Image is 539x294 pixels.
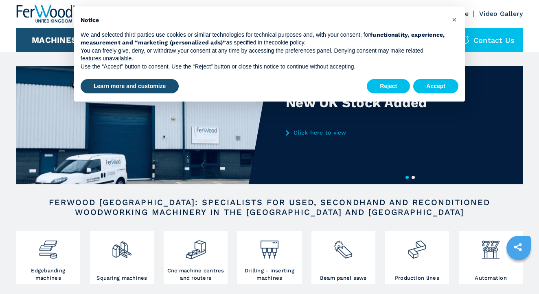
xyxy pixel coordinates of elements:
a: Click here to view [286,129,445,136]
img: New UK Stock Added [16,66,270,184]
a: Beam panel saws [311,231,375,284]
img: automazione.png [480,233,502,260]
h3: Edgebanding machines [18,267,78,282]
button: 1 [405,176,409,179]
span: × [452,15,457,24]
iframe: Chat [504,257,533,288]
a: Edgebanding machines [16,231,80,284]
h3: Beam panel saws [320,274,367,282]
p: You can freely give, deny, or withdraw your consent at any time by accessing the preferences pane... [81,47,445,63]
p: We and selected third parties use cookies or similar technologies for technical purposes and, wit... [81,31,445,47]
img: foratrici_inseritrici_2.png [259,233,280,260]
h3: Automation [475,274,507,282]
a: cookie policy [272,39,304,46]
img: centro_di_lavoro_cnc_2.png [185,233,206,260]
a: Squaring machines [90,231,154,284]
button: Learn more and customize [81,79,179,94]
img: sezionatrici_2.png [333,233,354,260]
button: 2 [412,176,415,179]
h2: FERWOOD [GEOGRAPHIC_DATA]: SPECIALISTS FOR USED, SECONDHAND AND RECONDITIONED WOODWORKING MACHINE... [42,197,497,217]
a: Production lines [385,231,449,284]
img: linee_di_produzione_2.png [407,233,428,260]
h3: Squaring machines [96,274,147,282]
button: Reject [367,79,410,94]
img: Ferwood [16,5,75,23]
h2: Notice [81,16,445,24]
a: Automation [459,231,523,284]
button: Accept [413,79,458,94]
a: Video Gallery [479,10,523,18]
h3: Drilling - inserting machines [239,267,299,282]
div: Contact us [453,28,523,52]
img: squadratrici_2.png [112,233,133,260]
strong: functionality, experience, measurement and “marketing (personalized ads)” [81,31,445,46]
a: sharethis [508,237,528,257]
p: Use the “Accept” button to consent. Use the “Reject” button or close this notice to continue with... [81,63,445,71]
h3: Production lines [395,274,439,282]
button: Close this notice [448,13,461,26]
h3: Cnc machine centres and routers [166,267,226,282]
a: Cnc machine centres and routers [164,231,228,284]
img: bordatrici_1.png [38,233,59,260]
a: Drilling - inserting machines [237,231,301,284]
button: Machines [32,35,77,45]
